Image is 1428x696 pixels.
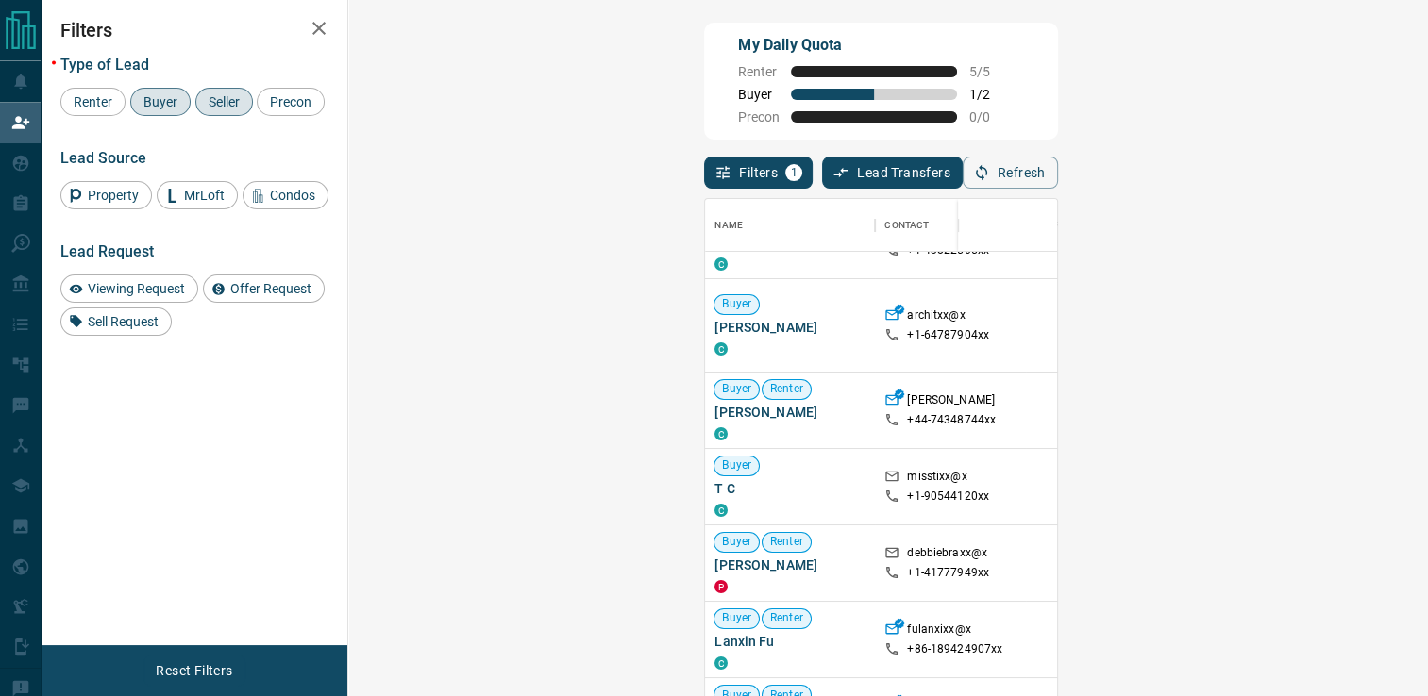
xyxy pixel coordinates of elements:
div: Name [714,199,743,252]
div: MrLoft [157,181,238,209]
span: Buyer [137,94,184,109]
div: Offer Request [203,274,325,303]
span: 5 / 5 [968,64,1010,79]
span: Renter [738,64,780,79]
span: Precon [263,94,318,109]
span: 1 [787,166,800,179]
span: Buyer [738,87,780,102]
button: Filters1 [704,157,813,189]
p: +1- 90544120xx [907,489,989,505]
span: Renter [763,534,811,550]
span: Offer Request [224,281,318,296]
span: Buyer [714,296,759,312]
div: condos.ca [714,342,728,356]
div: Contact [875,199,1026,252]
span: Condos [263,188,322,203]
span: Sell Request [81,314,165,329]
span: Property [81,188,145,203]
div: Seller [195,88,253,116]
span: 0 / 0 [968,109,1010,124]
div: Renter [60,88,126,116]
p: architxx@x [907,307,965,327]
div: Viewing Request [60,274,198,303]
span: Type of Lead [60,56,149,74]
div: Buyer [130,88,191,116]
span: 1 / 2 [968,87,1010,102]
p: +86- 189424907xx [907,641,1002,657]
span: Lead Source [60,149,146,167]
span: Precon [738,109,780,124]
div: condos.ca [714,257,728,271]
h2: Filters [60,19,328,41]
span: Buyer [714,381,759,397]
span: Buyer [714,534,759,550]
p: debbiebraxx@x [907,545,987,565]
div: Precon [257,88,325,116]
span: Viewing Request [81,281,192,296]
button: Lead Transfers [822,157,963,189]
span: Renter [67,94,119,109]
span: Renter [763,381,811,397]
span: Renter [763,610,811,626]
div: Sell Request [60,307,172,336]
span: Lanxin Fu [714,632,865,651]
div: Property [60,181,152,209]
div: condos.ca [714,427,728,440]
p: +44- 74348744xx [907,412,996,428]
span: MrLoft [177,188,231,203]
button: Reset Filters [143,655,244,687]
div: Contact [884,199,929,252]
p: misstixx@x [907,469,966,489]
p: fulanxixx@x [907,621,970,641]
span: Lead Request [60,242,154,260]
div: condos.ca [714,504,728,517]
p: +1- 41777949xx [907,565,989,581]
span: Buyer [714,610,759,626]
p: My Daily Quota [738,34,1010,57]
span: [PERSON_NAME] [714,318,865,337]
div: condos.ca [714,656,728,670]
div: Condos [243,181,328,209]
span: Buyer [714,457,759,473]
p: [PERSON_NAME] [907,392,995,412]
div: Name [705,199,875,252]
span: Seller [202,94,246,109]
span: [PERSON_NAME] [714,403,865,422]
div: property.ca [714,580,728,593]
span: [PERSON_NAME] [714,555,865,574]
span: T C [714,479,865,498]
button: Refresh [963,157,1058,189]
p: +1- 64787904xx [907,327,989,343]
